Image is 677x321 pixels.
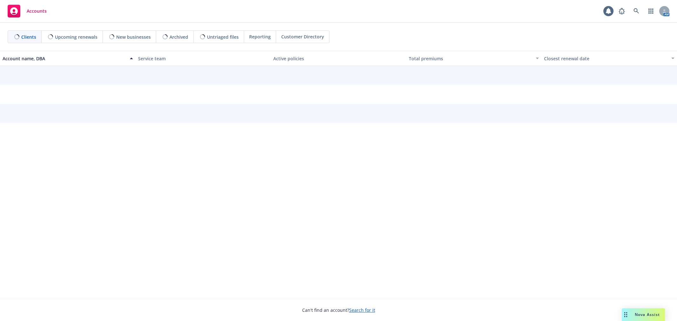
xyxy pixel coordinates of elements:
button: Total premiums [406,51,542,66]
span: Clients [21,34,36,40]
span: Untriaged files [207,34,239,40]
div: Service team [138,55,269,62]
span: New businesses [116,34,151,40]
a: Switch app [645,5,657,17]
a: Search for it [349,307,375,313]
span: Customer Directory [281,33,324,40]
span: Can't find an account? [302,307,375,313]
a: Search [630,5,643,17]
div: Account name, DBA [3,55,126,62]
span: Upcoming renewals [55,34,97,40]
span: Nova Assist [635,312,660,317]
button: Service team [136,51,271,66]
div: Active policies [273,55,404,62]
a: Report a Bug [615,5,628,17]
span: Accounts [27,9,47,14]
div: Total premiums [409,55,532,62]
button: Nova Assist [622,308,665,321]
button: Active policies [271,51,406,66]
a: Accounts [5,2,49,20]
button: Closest renewal date [541,51,677,66]
div: Closest renewal date [544,55,667,62]
span: Archived [169,34,188,40]
div: Drag to move [622,308,630,321]
span: Reporting [249,33,271,40]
